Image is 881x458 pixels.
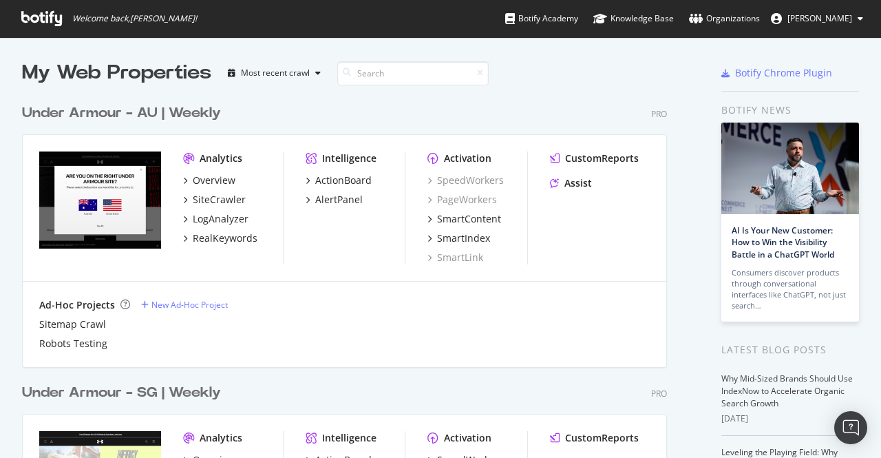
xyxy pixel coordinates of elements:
[732,225,834,260] a: AI Is Your New Customer: How to Win the Visibility Battle in a ChatGPT World
[732,267,849,311] div: Consumers discover products through conversational interfaces like ChatGPT, not just search…
[787,12,852,24] span: Johann Lee
[306,174,372,187] a: ActionBoard
[760,8,874,30] button: [PERSON_NAME]
[651,108,667,120] div: Pro
[39,318,106,331] a: Sitemap Crawl
[444,431,491,445] div: Activation
[427,231,490,245] a: SmartIndex
[183,174,235,187] a: Overview
[39,298,115,312] div: Ad-Hoc Projects
[141,299,228,311] a: New Ad-Hoc Project
[550,431,639,445] a: CustomReports
[322,152,376,165] div: Intelligence
[735,66,832,80] div: Botify Chrome Plugin
[222,62,326,84] button: Most recent crawl
[505,12,578,25] div: Botify Academy
[689,12,760,25] div: Organizations
[22,59,211,87] div: My Web Properties
[550,176,592,190] a: Assist
[427,193,497,207] a: PageWorkers
[193,231,257,245] div: RealKeywords
[427,212,501,226] a: SmartContent
[200,431,242,445] div: Analytics
[550,152,639,165] a: CustomReports
[39,152,161,249] img: underarmour.com.au
[593,12,674,25] div: Knowledge Base
[565,152,639,165] div: CustomReports
[22,383,226,403] a: Under Armour - SG | Weekly
[72,13,197,24] span: Welcome back, [PERSON_NAME] !
[22,383,221,403] div: Under Armour - SG | Weekly
[193,212,248,226] div: LogAnalyzer
[22,103,221,123] div: Under Armour - AU | Weekly
[315,193,363,207] div: AlertPanel
[193,174,235,187] div: Overview
[427,251,483,264] a: SmartLink
[39,337,107,351] a: Robots Testing
[834,411,867,444] div: Open Intercom Messenger
[437,212,501,226] div: SmartContent
[22,103,226,123] a: Under Armour - AU | Weekly
[337,61,489,85] input: Search
[183,212,248,226] a: LogAnalyzer
[721,123,859,214] img: AI Is Your New Customer: How to Win the Visibility Battle in a ChatGPT World
[183,231,257,245] a: RealKeywords
[151,299,228,311] div: New Ad-Hoc Project
[721,342,859,357] div: Latest Blog Posts
[721,373,853,409] a: Why Mid-Sized Brands Should Use IndexNow to Accelerate Organic Search Growth
[200,152,242,165] div: Analytics
[322,431,376,445] div: Intelligence
[444,152,491,165] div: Activation
[565,431,639,445] div: CustomReports
[315,174,372,187] div: ActionBoard
[183,193,246,207] a: SiteCrawler
[306,193,363,207] a: AlertPanel
[437,231,490,245] div: SmartIndex
[564,176,592,190] div: Assist
[651,388,667,399] div: Pro
[241,69,310,77] div: Most recent crawl
[193,193,246,207] div: SiteCrawler
[427,174,504,187] a: SpeedWorkers
[721,66,832,80] a: Botify Chrome Plugin
[721,103,859,118] div: Botify news
[721,413,859,425] div: [DATE]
